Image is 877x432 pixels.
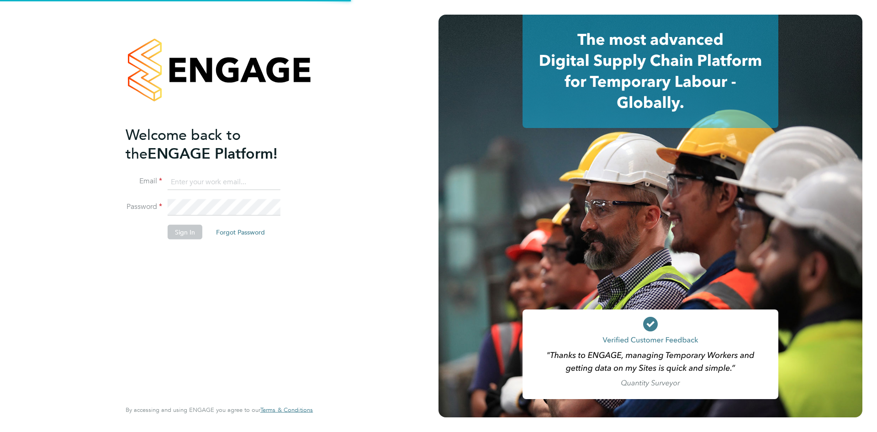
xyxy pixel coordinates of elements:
button: Sign In [168,225,202,240]
button: Forgot Password [209,225,272,240]
span: By accessing and using ENGAGE you agree to our [126,406,313,414]
a: Terms & Conditions [260,406,313,414]
label: Password [126,202,162,212]
h2: ENGAGE Platform! [126,125,304,163]
input: Enter your work email... [168,174,280,190]
label: Email [126,176,162,186]
span: Welcome back to the [126,126,241,162]
span: Terms & Conditions [260,406,313,414]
